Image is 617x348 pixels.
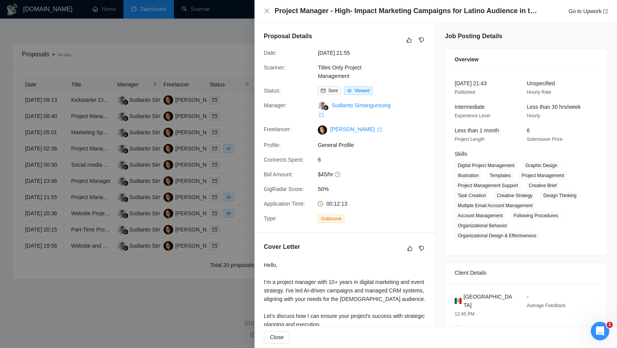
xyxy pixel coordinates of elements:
span: Date: [264,50,276,56]
span: Manager: [264,102,287,108]
a: Go to Upworkexport [568,8,608,14]
span: Viewed [354,88,369,93]
h5: Job Posting Details [445,32,502,41]
span: Published [455,90,475,95]
span: export [378,127,382,132]
a: Sudianto Simangunsong export [318,102,391,118]
span: dislike [419,37,424,43]
span: Organizational Design & Effectiveness [455,231,539,240]
span: Design Thinking [540,191,580,200]
span: Average Feedback [527,303,566,308]
span: dislike [419,245,424,252]
span: ✅ Verified [455,326,481,332]
span: Account Management [455,211,506,220]
span: Status: [264,88,281,94]
span: Digital Project Management [455,161,518,170]
span: Scanner: [264,64,285,71]
span: Connects Spent: [264,157,304,163]
span: Overview [455,55,479,64]
span: 6 [527,127,530,133]
span: Multiple Email Account Management [455,201,536,210]
span: $0K Total Spent [527,326,563,332]
span: Intermediate [455,104,485,110]
span: Hourly [527,113,540,118]
span: [GEOGRAPHIC_DATA] [464,292,514,309]
a: Titles Only Project Management [318,64,361,79]
span: Project Management [518,171,567,180]
span: Application Time: [264,201,305,207]
span: GigRadar Score: [264,186,304,192]
span: clock-circle [318,201,323,206]
img: c1JIdFbl60yA9FBt5BffSZdMw1KgGCFih6F8a_HMzqsrWTKhQY_32aQlmuSPtol2wq [318,125,327,135]
span: export [319,113,324,117]
span: 1 [607,322,613,328]
span: export [603,9,608,14]
span: question-circle [335,171,341,177]
span: 00:12:13 [326,201,347,207]
span: Experience Level [455,113,490,118]
span: Freelancer: [264,126,291,132]
span: like [407,245,413,252]
iframe: Intercom live chat [591,322,609,340]
span: Organizational Behavior [455,221,510,230]
button: Close [264,331,290,343]
span: Close [270,333,284,341]
span: Illustration [455,171,482,180]
span: General Profile [318,141,433,149]
span: Creative Strategy [494,191,536,200]
div: Client Details [455,262,598,283]
span: 6 [318,155,433,164]
span: Bid Amount: [264,171,293,177]
img: gigradar-bm.png [323,105,329,110]
h5: Proposal Details [264,32,312,41]
span: Type: [264,215,277,221]
span: Less than 30 hrs/week [527,104,581,110]
span: [DATE] 21:43 [455,80,487,86]
span: Task Creation [455,191,489,200]
span: Graphic Design [522,161,560,170]
button: dislike [417,35,426,45]
img: 🇲🇽 [455,297,462,305]
span: eye [347,88,352,93]
span: Less than 1 month [455,127,499,133]
span: Profile: [264,142,281,148]
span: Project Length [455,137,484,142]
span: like [406,37,412,43]
span: $45/hr [318,170,433,179]
span: Following Procedures [511,211,561,220]
button: like [405,35,414,45]
span: Unspecified [527,80,555,86]
span: Creative Brief [526,181,560,190]
a: [PERSON_NAME] export [330,126,382,132]
h5: Cover Letter [264,242,300,252]
span: [DATE] 21:55 [318,49,433,57]
span: 12:45 PM [455,311,474,317]
span: Project Management Support [455,181,521,190]
h4: Project Manager - High- Impact Marketing Campaigns for Latino Audience in the U.S. [275,6,541,16]
span: Templates [487,171,514,180]
span: mail [321,88,325,93]
span: Skills [455,151,467,157]
span: Sent [328,88,338,93]
span: - [527,294,529,300]
span: close [264,8,270,14]
button: like [405,244,415,253]
button: dislike [417,244,426,253]
span: 50% [318,185,433,193]
span: Submission Price [527,137,563,142]
span: Hourly Rate [527,90,551,95]
button: Close [264,8,270,14]
span: Outbound [318,215,344,223]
